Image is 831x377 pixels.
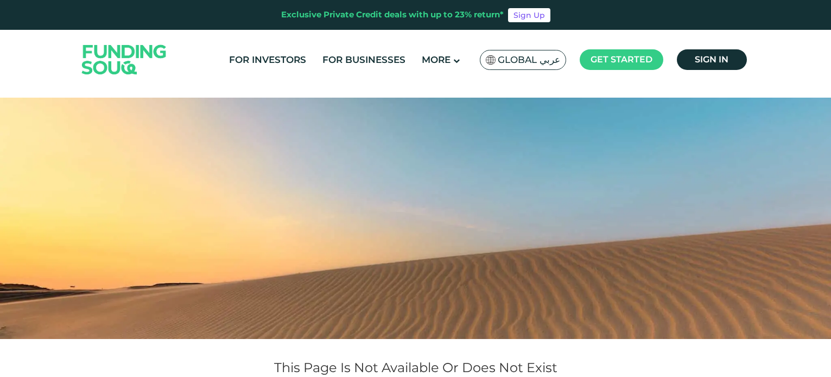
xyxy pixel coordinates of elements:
span: Sign in [695,54,728,65]
span: More [422,54,451,65]
img: Logo [71,32,177,87]
a: Sign Up [508,8,550,22]
img: SA Flag [486,55,496,65]
a: For Investors [226,51,309,69]
span: Get started [591,54,652,65]
a: Sign in [677,49,747,70]
a: For Businesses [320,51,408,69]
div: Exclusive Private Credit deals with up to 23% return* [281,9,504,21]
span: Global عربي [498,54,560,66]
